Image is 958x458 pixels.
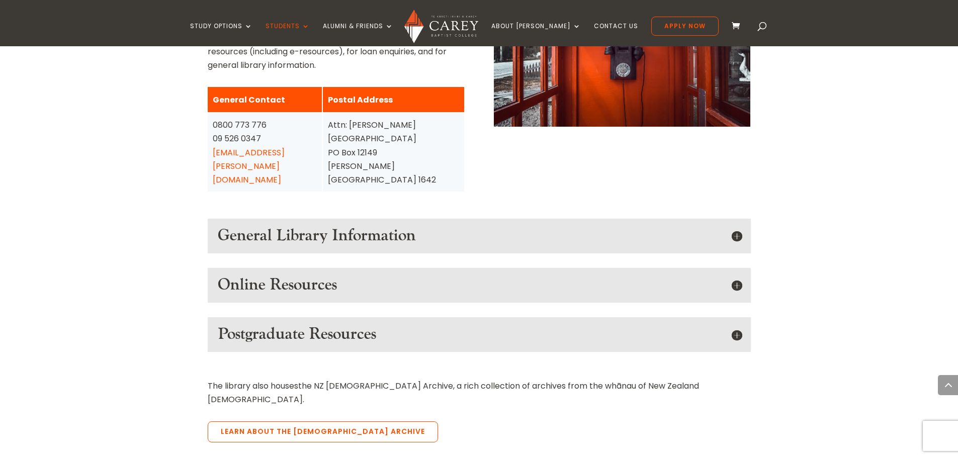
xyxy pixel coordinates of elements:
p: Contact the library for assistance with locating and accessing resources (including e-resources),... [208,31,464,72]
a: [EMAIL_ADDRESS][PERSON_NAME][DOMAIN_NAME] [213,147,285,186]
h5: Postgraduate Resources [218,325,741,344]
strong: General Contact [213,94,285,106]
p: The library also houses [208,379,751,406]
h5: General Library Information [218,226,741,245]
a: Alumni & Friends [323,23,393,46]
div: 0800 773 776 09 526 0347 [213,118,317,187]
a: About [PERSON_NAME] [491,23,581,46]
a: Contact Us [594,23,638,46]
div: Attn: [PERSON_NAME][GEOGRAPHIC_DATA] PO Box 12149 [PERSON_NAME] [GEOGRAPHIC_DATA] 1642 [328,118,459,187]
a: Students [266,23,310,46]
strong: Postal Address [328,94,393,106]
a: Learn about the [DEMOGRAPHIC_DATA] Archive [208,421,438,442]
h5: Online Resources [218,276,741,295]
a: Apply Now [651,17,719,36]
a: Study Options [190,23,252,46]
img: Carey Baptist College [404,10,478,43]
span: the NZ [DEMOGRAPHIC_DATA] Archive, a rich collection of archives from the whānau of New Zealand [... [208,380,699,405]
